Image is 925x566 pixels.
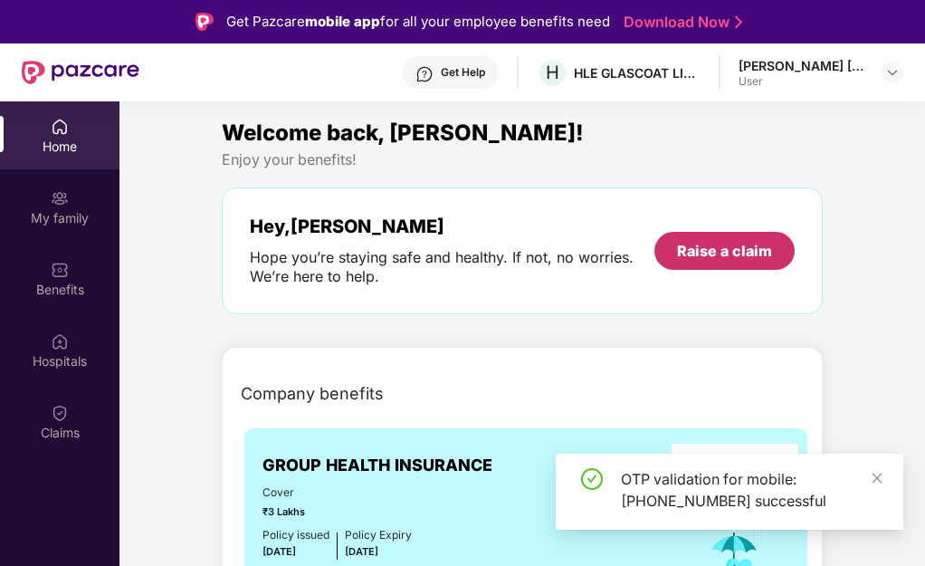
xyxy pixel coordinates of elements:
img: svg+xml;base64,PHN2ZyBpZD0iQmVuZWZpdHMiIHhtbG5zPSJodHRwOi8vd3d3LnczLm9yZy8yMDAwL3N2ZyIgd2lkdGg9Ij... [51,261,69,279]
span: Cover [262,484,412,502]
div: HLE GLASCOAT LIMITED [574,64,701,82]
a: Download Now [624,13,737,32]
div: Get Pazcare for all your employee benefits need [226,11,610,33]
div: Hope you’re staying safe and healthy. If not, no worries. We’re here to help. [250,248,654,286]
span: [DATE] [345,545,378,558]
span: close [871,472,883,484]
img: Logo [195,13,214,31]
div: Hey, [PERSON_NAME] [250,216,654,237]
div: User [739,74,865,89]
span: GROUP HEALTH INSURANCE [262,453,492,478]
div: Policy issued [262,527,329,544]
div: [PERSON_NAME] [PERSON_NAME] [739,57,865,74]
img: svg+xml;base64,PHN2ZyB3aWR0aD0iMjAiIGhlaWdodD0iMjAiIHZpZXdCb3g9IjAgMCAyMCAyMCIgZmlsbD0ibm9uZSIgeG... [51,189,69,207]
span: Company benefits [241,381,384,407]
div: Raise a claim [677,241,772,261]
div: OTP validation for mobile: [PHONE_NUMBER] successful [621,468,882,512]
img: New Pazcare Logo [22,61,139,84]
span: Welcome back, [PERSON_NAME]! [222,120,584,146]
div: Enjoy your benefits! [222,150,823,169]
img: svg+xml;base64,PHN2ZyBpZD0iSGVscC0zMngzMiIgeG1sbnM9Imh0dHA6Ly93d3cudzMub3JnLzIwMDAvc3ZnIiB3aWR0aD... [415,65,434,83]
span: H [546,62,559,83]
strong: mobile app [305,13,380,30]
img: svg+xml;base64,PHN2ZyBpZD0iSG9tZSIgeG1sbnM9Imh0dHA6Ly93d3cudzMub3JnLzIwMDAvc3ZnIiB3aWR0aD0iMjAiIG... [51,118,69,136]
img: insurerLogo [672,444,798,488]
img: Stroke [735,13,742,32]
span: check-circle [581,468,603,490]
img: svg+xml;base64,PHN2ZyBpZD0iQ2xhaW0iIHhtbG5zPSJodHRwOi8vd3d3LnczLm9yZy8yMDAwL3N2ZyIgd2lkdGg9IjIwIi... [51,404,69,422]
span: ₹3 Lakhs [262,504,412,520]
span: [DATE] [262,545,296,558]
div: Get Help [441,65,485,80]
div: Policy Expiry [345,527,412,544]
img: svg+xml;base64,PHN2ZyBpZD0iRHJvcGRvd24tMzJ4MzIiIHhtbG5zPSJodHRwOi8vd3d3LnczLm9yZy8yMDAwL3N2ZyIgd2... [885,65,900,80]
img: svg+xml;base64,PHN2ZyBpZD0iSG9zcGl0YWxzIiB4bWxucz0iaHR0cDovL3d3dy53My5vcmcvMjAwMC9zdmciIHdpZHRoPS... [51,332,69,350]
